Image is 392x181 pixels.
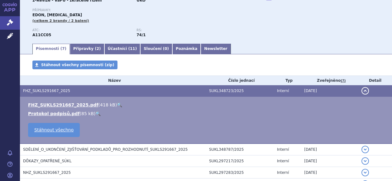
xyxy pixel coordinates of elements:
[341,79,346,83] abbr: (?)
[361,157,369,165] button: detail
[28,110,386,117] li: ( )
[206,144,274,155] td: SUKL348787/2025
[100,102,115,107] span: 418 kB
[97,46,99,51] span: 2
[277,159,289,163] span: Interní
[81,111,94,116] span: 85 kB
[277,89,289,93] span: Interní
[32,8,241,12] p: Přípravky:
[136,33,146,37] strong: léčiva k terapii a profylaxi osteoporózy, vitamin D, p.o.
[172,44,201,54] a: Poznámka
[23,159,71,163] span: DŮKAZY_OPATŘENÉ_SÚKL
[301,85,358,97] td: [DATE]
[23,89,70,93] span: FHZ_SUKLS291667_2025
[361,169,369,176] button: detail
[104,44,141,54] a: Účastníci (11)
[277,170,289,175] span: Interní
[117,102,122,107] a: 🔍
[32,19,89,23] span: (celkem 2 brandy / 2 balení)
[301,76,358,85] th: Zveřejněno
[165,46,167,51] span: 0
[206,155,274,167] td: SUKL297217/2025
[201,44,231,54] a: Newsletter
[274,76,301,85] th: Typ
[206,167,274,179] td: SUKL297283/2025
[277,147,289,152] span: Interní
[23,170,71,175] span: NHZ_SUKLS291667_2025
[20,76,206,85] th: Název
[32,61,117,69] a: Stáhnout všechny písemnosti (zip)
[136,28,234,32] p: RS:
[41,63,114,67] span: Stáhnout všechny písemnosti (zip)
[130,46,135,51] span: 11
[28,102,386,108] li: ( )
[28,111,80,116] a: Protokol podpisů.pdf
[206,76,274,85] th: Číslo jednací
[301,144,358,155] td: [DATE]
[140,44,172,54] a: Sloučení (0)
[206,85,274,97] td: SUKL348723/2025
[301,167,358,179] td: [DATE]
[32,33,51,37] strong: CHOLEKALCIFEROL
[32,28,130,32] p: ATC:
[23,147,188,152] span: SDĚLENÍ_O_UKONČENÍ_ZJIŠŤOVÁNÍ_PODKLADŮ_PRO_ROZHODNUTÍ_SUKLS291667_2025
[95,111,101,116] a: 🔍
[361,146,369,153] button: detail
[28,123,80,137] a: Stáhnout všechno
[28,102,98,107] a: FHZ_SUKLS291667_2025.pdf
[358,76,392,85] th: Detail
[32,13,82,17] span: EDON, [MEDICAL_DATA]
[62,46,65,51] span: 7
[32,44,70,54] a: Písemnosti (7)
[70,44,104,54] a: Přípravky (2)
[361,87,369,95] button: detail
[301,155,358,167] td: [DATE]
